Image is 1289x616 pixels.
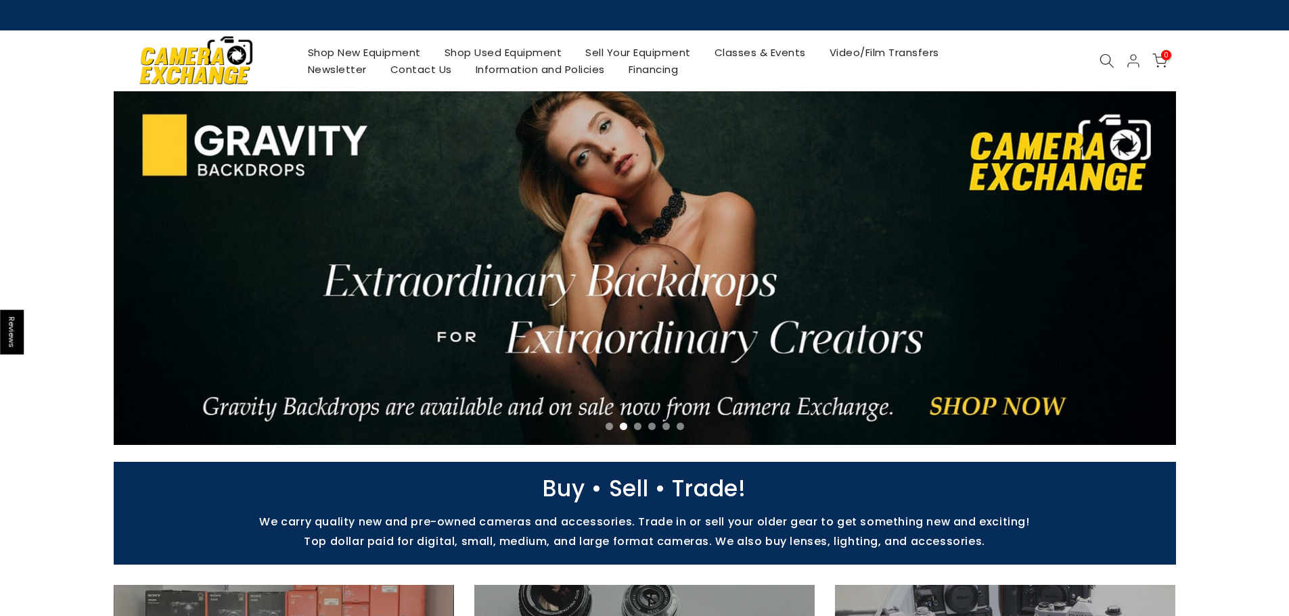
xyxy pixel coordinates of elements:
[662,423,670,430] li: Page dot 5
[296,44,432,61] a: Shop New Equipment
[107,482,1183,495] p: Buy • Sell • Trade!
[296,61,378,78] a: Newsletter
[677,423,684,430] li: Page dot 6
[107,515,1183,528] p: We carry quality new and pre-owned cameras and accessories. Trade in or sell your older gear to g...
[620,423,627,430] li: Page dot 2
[107,535,1183,548] p: Top dollar paid for digital, small, medium, and large format cameras. We also buy lenses, lightin...
[634,423,641,430] li: Page dot 3
[616,61,690,78] a: Financing
[463,61,616,78] a: Information and Policies
[1161,50,1171,60] span: 0
[432,44,574,61] a: Shop Used Equipment
[574,44,703,61] a: Sell Your Equipment
[817,44,951,61] a: Video/Film Transfers
[1152,53,1167,68] a: 0
[378,61,463,78] a: Contact Us
[606,423,613,430] li: Page dot 1
[648,423,656,430] li: Page dot 4
[702,44,817,61] a: Classes & Events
